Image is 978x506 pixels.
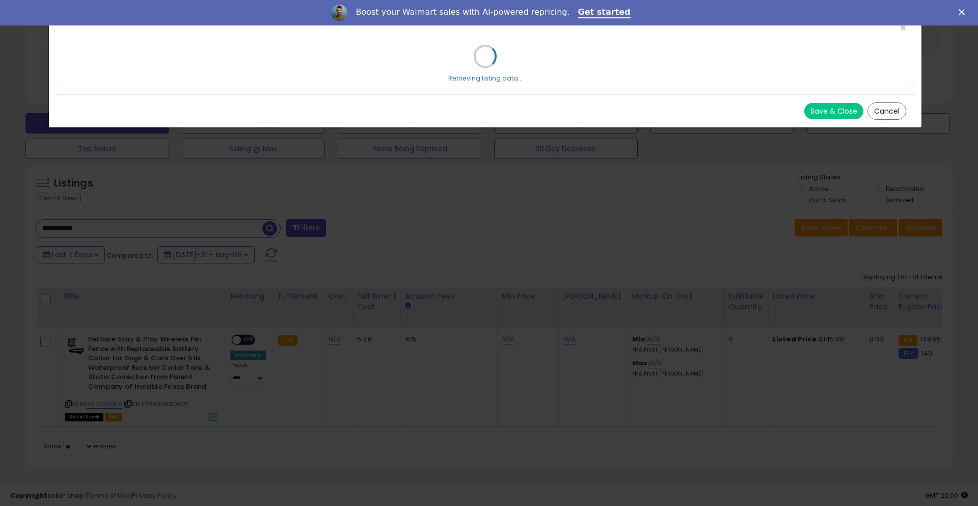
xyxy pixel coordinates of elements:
[356,7,569,17] div: Boost your Walmart sales with AI-powered repricing.
[448,74,523,83] div: Retrieving listing data...
[578,7,631,18] a: Get started
[867,102,906,120] button: Cancel
[959,9,969,15] div: Close
[804,103,863,119] button: Save & Close
[331,5,347,21] img: Profile image for Adrian
[900,20,906,35] span: ×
